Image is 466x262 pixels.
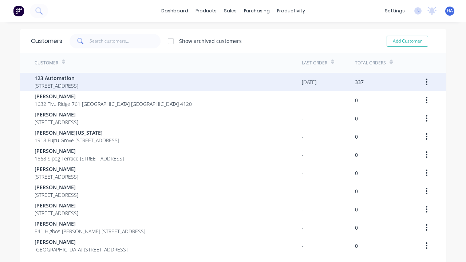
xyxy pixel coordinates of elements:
div: purchasing [240,5,273,16]
span: 841 Higbos [PERSON_NAME] [STREET_ADDRESS] [35,227,145,235]
span: [STREET_ADDRESS] [35,82,78,90]
div: - [302,96,304,104]
span: [STREET_ADDRESS] [35,173,78,180]
div: - [302,151,304,159]
div: - [302,169,304,177]
span: [PERSON_NAME] [35,202,78,209]
div: - [302,224,304,231]
span: [GEOGRAPHIC_DATA] [STREET_ADDRESS] [35,246,127,253]
div: products [192,5,220,16]
span: [PERSON_NAME] [35,220,145,227]
div: 0 [355,151,358,159]
button: Add Customer [387,36,428,47]
div: - [302,242,304,250]
span: [STREET_ADDRESS] [35,209,78,217]
div: Show archived customers [179,37,242,45]
input: Search customers... [90,34,161,48]
span: [PERSON_NAME] [35,183,78,191]
div: 0 [355,133,358,140]
span: 1632 Tivu Ridge 761 [GEOGRAPHIC_DATA] [GEOGRAPHIC_DATA] 4120 [35,100,192,108]
span: 123 Automation [35,74,78,82]
span: [STREET_ADDRESS] [35,191,78,199]
span: [PERSON_NAME][US_STATE] [35,129,119,136]
div: 0 [355,115,358,122]
span: [PERSON_NAME] [35,92,192,100]
div: 0 [355,169,358,177]
img: Factory [13,5,24,16]
div: 0 [355,242,358,250]
span: 1918 Fujtu Grove [STREET_ADDRESS] [35,136,119,144]
div: - [302,206,304,213]
span: [PERSON_NAME] [35,111,78,118]
span: [PERSON_NAME] [35,147,124,155]
div: sales [220,5,240,16]
div: 0 [355,187,358,195]
div: Total Orders [355,60,386,66]
div: - [302,115,304,122]
div: 0 [355,224,358,231]
div: - [302,187,304,195]
span: HA [447,8,453,14]
span: 1568 Sipeg Terrace [STREET_ADDRESS] [35,155,124,162]
div: settings [381,5,408,16]
div: 0 [355,96,358,104]
div: [DATE] [302,78,316,86]
span: [STREET_ADDRESS] [35,118,78,126]
div: - [302,133,304,140]
div: Last Order [302,60,327,66]
span: [PERSON_NAME] [35,165,78,173]
span: [PERSON_NAME] [35,238,127,246]
div: productivity [273,5,309,16]
div: 0 [355,206,358,213]
a: dashboard [158,5,192,16]
div: Customers [31,37,62,45]
div: 337 [355,78,364,86]
div: Customer [35,60,58,66]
